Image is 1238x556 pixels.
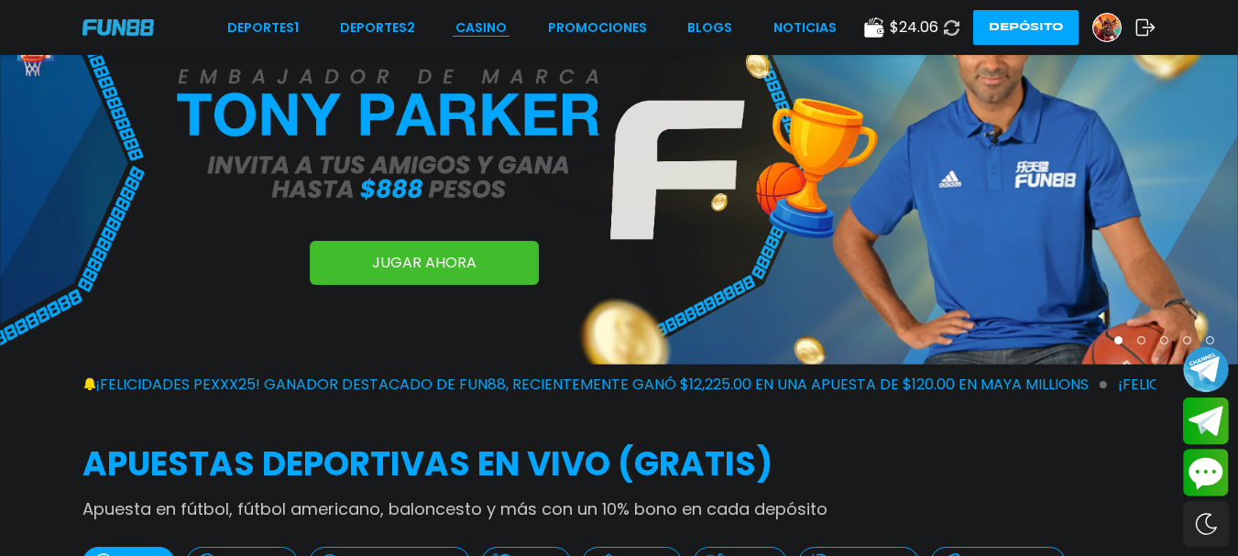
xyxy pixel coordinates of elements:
div: Switch theme [1183,501,1229,547]
span: ¡FELICIDADES pexxx25! GANADOR DESTACADO DE FUN88, RECIENTEMENTE GANÓ $12,225.00 EN UNA APUESTA DE... [95,374,1107,396]
a: BLOGS [687,18,732,38]
p: Apuesta en fútbol, fútbol americano, baloncesto y más con un 10% bono en cada depósito [82,496,1156,521]
a: JUGAR AHORA [310,241,539,285]
button: Join telegram [1183,398,1229,445]
button: Depósito [973,10,1079,45]
a: NOTICIAS [773,18,837,38]
a: Deportes2 [340,18,415,38]
img: Avatar [1093,14,1121,41]
span: $ 24.06 [890,16,938,38]
img: Company Logo [82,19,154,35]
h2: APUESTAS DEPORTIVAS EN VIVO (gratis) [82,440,1156,489]
button: Join telegram channel [1183,345,1229,393]
a: Avatar [1092,13,1135,42]
button: Contact customer service [1183,449,1229,496]
a: CASINO [455,18,507,38]
a: Deportes1 [227,18,299,38]
a: Promociones [548,18,647,38]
